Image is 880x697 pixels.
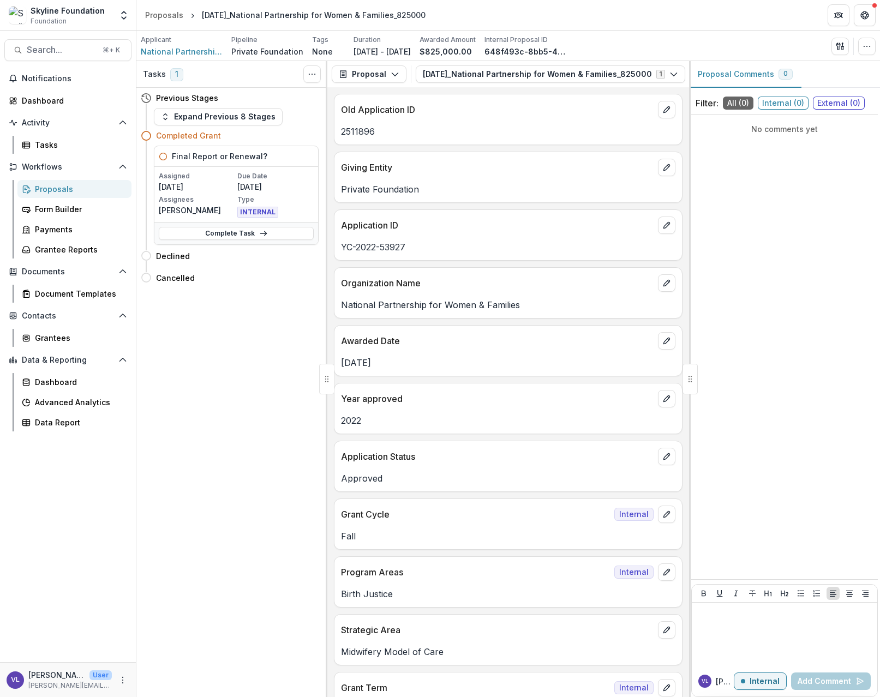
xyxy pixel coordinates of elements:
button: edit [658,621,675,639]
button: Italicize [729,587,743,600]
a: Dashboard [4,92,131,110]
button: edit [658,159,675,176]
a: Proposals [17,180,131,198]
span: External ( 0 ) [813,97,865,110]
p: Assigned [159,171,235,181]
p: Grant Cycle [341,508,610,521]
span: Notifications [22,74,127,83]
p: Year approved [341,392,654,405]
div: Grantee Reports [35,244,123,255]
button: Align Left [827,587,840,600]
p: Fall [341,530,675,543]
button: Open Activity [4,114,131,131]
span: Internal [614,508,654,521]
h3: Tasks [143,70,166,79]
h4: Declined [156,250,190,262]
p: [DATE] - [DATE] [354,46,411,57]
p: 648f493c-8bb5-4fe6-adea-b5995e51a87a [484,46,566,57]
p: Private Foundation [341,183,675,196]
div: Valerie Lewis [11,676,20,683]
p: [PERSON_NAME] [716,676,734,687]
button: edit [658,332,675,350]
button: Proposal [332,65,406,83]
button: edit [658,390,675,407]
p: Old Application ID [341,103,654,116]
p: Application Status [341,450,654,463]
button: Bold [697,587,710,600]
a: Dashboard [17,373,131,391]
button: More [116,674,129,687]
button: Align Right [859,587,872,600]
div: Tasks [35,139,123,151]
span: Activity [22,118,114,128]
span: 0 [783,70,788,77]
p: [DATE] [159,181,235,193]
p: None [312,46,333,57]
p: Internal Proposal ID [484,35,548,45]
p: 2511896 [341,125,675,138]
span: All ( 0 ) [723,97,753,110]
button: Open entity switcher [116,4,131,26]
div: Skyline Foundation [31,5,105,16]
p: Filter: [696,97,719,110]
p: Birth Justice [341,587,675,600]
p: Giving Entity [341,161,654,174]
span: 1 [170,68,183,81]
p: Organization Name [341,277,654,290]
p: [PERSON_NAME] [28,669,85,681]
span: Internal [614,681,654,694]
button: Get Help [854,4,876,26]
a: Document Templates [17,285,131,303]
button: Notifications [4,70,131,87]
p: Awarded Date [341,334,654,347]
div: Dashboard [22,95,123,106]
button: edit [658,506,675,523]
button: Heading 1 [762,587,775,600]
div: Document Templates [35,288,123,299]
p: Pipeline [231,35,258,45]
p: Type [237,195,314,205]
button: edit [658,448,675,465]
div: Advanced Analytics [35,396,123,408]
button: edit [658,274,675,292]
p: Awarded Amount [420,35,476,45]
button: Toggle View Cancelled Tasks [303,65,321,83]
p: Applicant [141,35,171,45]
p: National Partnership for Women & Families [341,298,675,311]
p: [DATE] [341,356,675,369]
button: Internal [734,672,787,690]
span: Documents [22,267,114,277]
button: Strike [746,587,759,600]
span: Contacts [22,311,114,321]
p: User [89,670,112,680]
button: Underline [713,587,726,600]
button: edit [658,679,675,696]
button: Bullet List [794,587,807,600]
p: [PERSON_NAME][EMAIL_ADDRESS][DOMAIN_NAME] [28,681,112,690]
a: Proposals [141,7,188,23]
button: Heading 2 [778,587,791,600]
button: Partners [828,4,849,26]
button: Proposal Comments [689,61,801,88]
a: Form Builder [17,200,131,218]
p: Application ID [341,219,654,232]
button: [DATE]_National Partnership for Women & Families_8250001 [416,65,685,83]
button: Add Comment [791,672,871,690]
a: Advanced Analytics [17,393,131,411]
div: Valerie Lewis [702,678,709,684]
img: Skyline Foundation [9,7,26,24]
p: No comments yet [696,123,873,135]
div: Proposals [145,9,183,21]
button: Search... [4,39,131,61]
h4: Previous Stages [156,92,218,104]
span: Workflows [22,163,114,172]
span: INTERNAL [237,207,278,218]
p: [DATE] [237,181,314,193]
h4: Completed Grant [156,130,221,141]
div: Payments [35,224,123,235]
div: [DATE]_National Partnership for Women & Families_825000 [202,9,426,21]
a: Grantees [17,329,131,347]
a: Tasks [17,136,131,154]
a: Grantee Reports [17,241,131,259]
a: National Partnership for Women & Families [141,46,223,57]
